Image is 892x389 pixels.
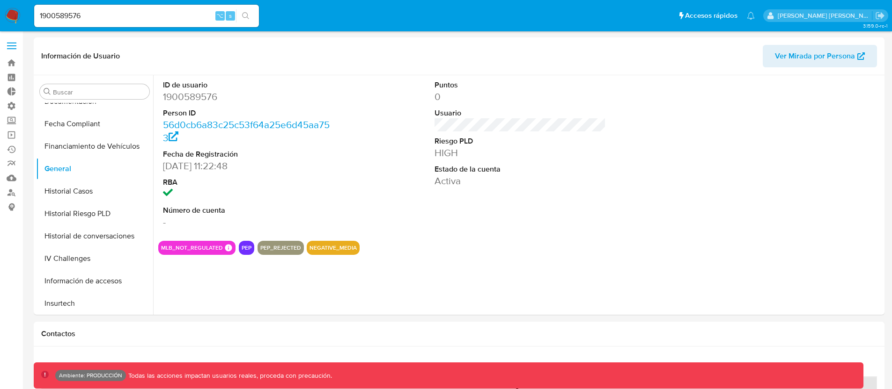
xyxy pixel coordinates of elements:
dt: Riesgo PLD [435,136,606,146]
dd: - [163,216,335,229]
button: Financiamiento de Vehículos [36,135,153,158]
dt: Usuario [435,108,606,118]
button: Fecha Compliant [36,113,153,135]
button: Ver Mirada por Persona [763,45,877,67]
button: Historial de conversaciones [36,225,153,247]
input: Buscar [53,88,146,96]
span: Historial CX [159,360,199,370]
dt: Número de cuenta [163,205,335,216]
dd: HIGH [435,146,606,159]
button: Insurtech [36,292,153,315]
span: Chat [723,360,739,370]
a: 56d0cb6a83c25c53f64a25e6d45aa753 [163,118,330,144]
p: Todas las acciones impactan usuarios reales, proceda con precaución. [126,371,332,380]
p: Ambiente: PRODUCCIÓN [59,374,122,377]
span: Soluciones [436,360,473,370]
a: Salir [875,11,885,21]
dt: Estado de la cuenta [435,164,606,174]
dd: [DATE] 11:22:48 [163,159,335,173]
span: Accesos rápidos [685,11,737,21]
dt: Fecha de Registración [163,149,335,159]
button: Historial Riesgo PLD [36,202,153,225]
dt: RBA [163,177,335,187]
button: Buscar [44,88,51,95]
span: Ver Mirada por Persona [775,45,855,67]
dd: Activa [435,174,606,187]
dt: ID de usuario [163,80,335,90]
input: Buscar usuario o caso... [34,10,259,22]
span: s [229,11,232,20]
button: Historial Casos [36,180,153,202]
dd: 1900589576 [163,90,335,103]
button: Información de accesos [36,270,153,292]
button: General [36,158,153,180]
h1: Contactos [41,329,877,339]
h1: Información de Usuario [41,51,120,61]
dt: Person ID [163,108,335,118]
p: victor.david@mercadolibre.com.co [778,11,872,20]
button: IV Challenges [36,247,153,270]
dd: 0 [435,90,606,103]
dt: Puntos [435,80,606,90]
a: Notificaciones [747,12,755,20]
button: search-icon [236,9,255,22]
span: ⌥ [216,11,223,20]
